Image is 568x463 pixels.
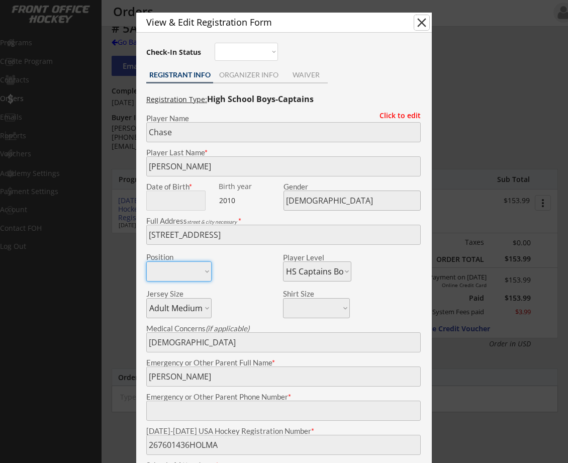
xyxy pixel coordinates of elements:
div: Full Address [146,217,421,225]
em: street & city necessary [187,219,237,225]
div: Player Name [146,115,421,122]
div: Check-In Status [146,49,203,56]
div: We are transitioning the system to collect and store date of birth instead of just birth year to ... [219,183,281,191]
div: 2010 [219,196,282,206]
div: Shirt Size [283,290,335,298]
div: Position [146,253,198,261]
div: Player Level [283,254,351,261]
div: WAIVER [284,71,328,78]
div: Birth year [219,183,281,190]
div: Emergency or Other Parent Full Name [146,359,421,366]
div: Date of Birth [146,183,212,191]
em: (if applicable) [206,324,249,333]
div: Medical Concerns [146,325,421,332]
input: Allergies, injuries, etc. [146,332,421,352]
div: Gender [283,183,421,191]
div: Emergency or Other Parent Phone Number [146,393,421,401]
input: Street, City, Province/State [146,225,421,245]
div: Player Last Name [146,149,421,156]
button: close [414,15,429,30]
div: REGISTRANT INFO [146,71,213,78]
strong: High School Boys-Captains [207,94,314,105]
div: Jersey Size [146,290,198,298]
div: ORGANIZER INFO [213,71,284,78]
u: Registration Type: [146,95,207,104]
div: View & Edit Registration Form [146,18,397,27]
div: Click to edit [372,112,421,119]
div: [DATE]-[DATE] USA Hockey Registration Number [146,427,421,435]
